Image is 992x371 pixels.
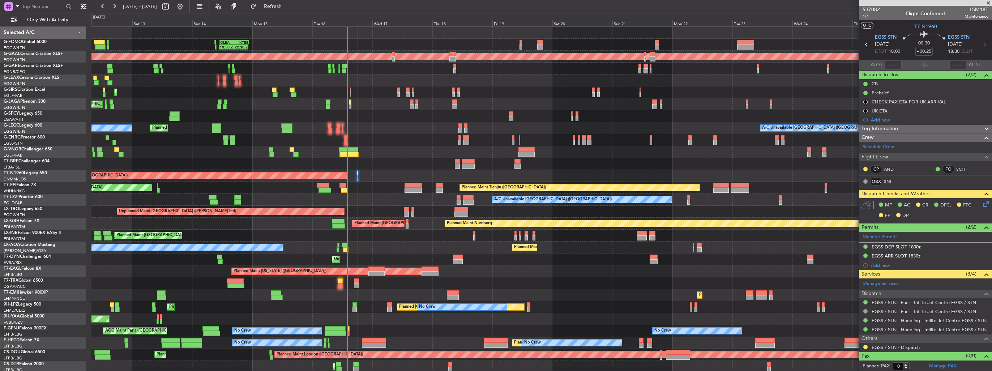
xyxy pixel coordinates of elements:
span: AC [904,202,910,209]
a: CS-DOUGlobal 6500 [4,350,45,354]
span: Dispatch To-Dos [861,71,898,79]
div: Prebrief [872,90,889,96]
a: SCH [956,166,972,172]
a: EGSS / STN - Fuel - Inflite Jet Centre EGSS / STN [872,299,976,306]
span: T7-EAGL [4,266,21,271]
a: DNMM/LOS [4,176,26,182]
div: FO [942,165,954,173]
a: T7-FFIFalcon 7X [4,183,36,187]
span: (3/4) [966,270,976,278]
a: F-GPNJFalcon 900EX [4,326,47,331]
span: ALDT [969,61,980,69]
span: G-LEGC [4,123,19,128]
div: Planned Maint London ([GEOGRAPHIC_DATA]) [277,349,363,360]
a: F-HECDFalcon 7X [4,338,39,342]
a: LFPB/LBG [4,332,22,337]
a: FCBB/BZV [4,320,23,325]
a: EGSS/STN [4,141,23,146]
span: Maintenance [965,13,988,20]
span: G-JAGA [4,99,20,104]
a: G-VNORChallenger 650 [4,147,52,152]
a: EGGW/LTN [4,129,25,134]
span: G-LEAX [4,76,19,80]
a: EDLW/DTM [4,236,25,242]
span: G-FOMO [4,40,22,44]
div: Flight Confirmed [906,10,945,17]
div: Thu 25 [852,20,912,26]
a: G-JAGAPhenom 300 [4,99,46,104]
span: Dispatch [861,290,881,298]
span: T7-N1960 [914,23,937,30]
span: [DATE] [948,41,963,48]
span: FFC [963,202,971,209]
div: Sun 14 [192,20,252,26]
span: F-GPNJ [4,326,19,331]
span: DP [902,212,909,219]
div: CB [872,81,878,87]
a: G-GARECessna Citation XLS+ [4,64,63,68]
span: T7-DYN [4,255,20,259]
span: Services [861,270,880,278]
span: Pax [861,352,869,361]
div: Planned Maint [GEOGRAPHIC_DATA] ([GEOGRAPHIC_DATA]) [157,349,270,360]
span: T7-FFI [4,183,16,187]
div: EGSS DEP SLOT 1800z [872,244,921,250]
span: EGSS STN [948,34,970,41]
div: A/C Unavailable [GEOGRAPHIC_DATA] ([GEOGRAPHIC_DATA]) [494,194,612,205]
div: Fri 19 [492,20,552,26]
a: EGNR/CEG [4,69,25,74]
a: EGLF/FAB [4,93,22,98]
div: Fri 12 [72,20,132,26]
a: EGLF/FAB [4,153,22,158]
a: T7-DYNChallenger 604 [4,255,51,259]
div: Mon 22 [672,20,732,26]
div: CP [870,165,882,173]
div: OBX [870,178,882,185]
a: Manage Services [863,280,899,287]
span: ATOT [871,61,882,69]
div: Wed 24 [792,20,852,26]
a: G-LEGCLegacy 600 [4,123,42,128]
div: 22:30 Z [234,45,248,49]
a: [PERSON_NAME]/QSA [4,248,46,253]
span: Others [861,334,877,343]
a: G-ENRGPraetor 600 [4,135,45,140]
a: LFPB/LBG [4,355,22,361]
a: LGAV/ATH [4,117,23,122]
div: Planned Maint Nice ([GEOGRAPHIC_DATA]) [514,242,595,253]
span: 18:00 [889,48,900,55]
div: CHECK PAX ETA FOR UK ARRIVAL [872,99,946,105]
span: LSM18T [965,6,988,13]
a: LX-AOACitation Mustang [4,243,55,247]
div: Planned Maint [US_STATE] ([GEOGRAPHIC_DATA]) [234,266,326,277]
a: VHHH/HKG [4,188,25,194]
span: 537082 [863,6,880,13]
span: [DATE] - [DATE] [123,3,157,10]
div: No Crew [419,302,436,312]
div: Sun 21 [612,20,672,26]
a: LX-TROLegacy 650 [4,207,42,211]
div: UK ETA [872,108,888,114]
a: AND [884,166,900,172]
a: EGSS / STN - Fuel - Inflite Jet Centre EGSS / STN [872,308,976,315]
div: Planned Maint [GEOGRAPHIC_DATA] ([GEOGRAPHIC_DATA]) [514,337,628,348]
label: Planned PAX [863,363,890,370]
span: F-HECD [4,338,20,342]
div: No Crew [524,337,541,348]
span: 00:30 [918,40,930,47]
span: LX-INB [4,231,18,235]
a: EGGW/LTN [4,57,25,63]
a: T7-TRXGlobal 6500 [4,278,43,283]
div: Tue 16 [312,20,372,26]
span: Dispatch Checks and Weather [861,190,930,198]
a: T7-EMIHawker 900XP [4,290,48,295]
div: Planned Maint [GEOGRAPHIC_DATA] ([GEOGRAPHIC_DATA]) [44,99,158,110]
span: CS-DTR [4,362,19,366]
span: T7-LZZI [4,195,18,199]
a: EGSS / STN - Dispatch [872,344,920,350]
span: MF [885,202,892,209]
span: (2/2) [966,223,976,231]
span: EGSS STN [875,34,897,41]
span: T7-N1960 [4,171,24,175]
a: EDLW/DTM [4,224,25,230]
